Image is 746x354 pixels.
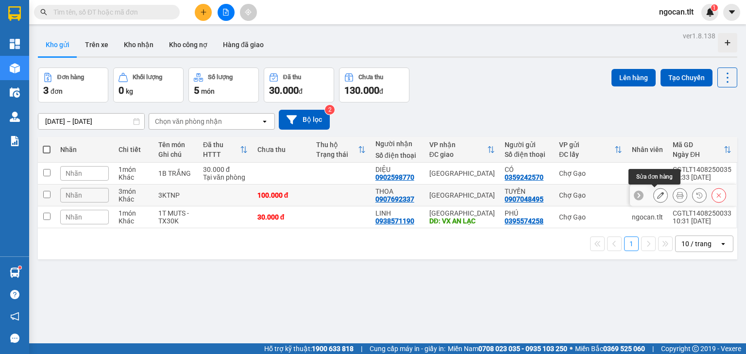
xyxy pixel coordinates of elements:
[559,191,622,199] div: Chợ Gạo
[728,8,736,17] span: caret-down
[370,343,445,354] span: Cung cấp máy in - giấy in:
[116,33,161,56] button: Kho nhận
[429,217,495,225] div: DĐ: VX AN LẠC
[38,33,77,56] button: Kho gửi
[215,33,271,56] button: Hàng đã giao
[668,137,736,163] th: Toggle SortBy
[10,39,20,49] img: dashboard-icon
[201,87,215,95] span: món
[10,312,19,321] span: notification
[375,173,414,181] div: 0902598770
[624,236,639,251] button: 1
[316,151,357,158] div: Trạng thái
[651,6,701,18] span: ngocan.tlt
[652,343,654,354] span: |
[161,33,215,56] button: Kho công nợ
[133,74,162,81] div: Khối lượng
[299,87,303,95] span: đ
[661,69,712,86] button: Tạo Chuyến
[66,191,82,199] span: Nhãn
[429,191,495,199] div: [GEOGRAPHIC_DATA]
[188,67,259,102] button: Số lượng5món
[375,166,420,173] div: DIỆU
[5,69,216,95] div: Chợ Gạo
[603,345,645,353] strong: 0369 525 060
[448,343,567,354] span: Miền Nam
[673,173,731,181] div: 10:33 [DATE]
[505,173,543,181] div: 0359242570
[10,136,20,146] img: solution-icon
[653,188,668,202] div: Sửa đơn hàng
[45,46,177,63] text: CGTLT1408250034
[126,87,133,95] span: kg
[53,7,168,17] input: Tìm tên, số ĐT hoặc mã đơn
[375,209,420,217] div: LINH
[8,6,21,21] img: logo-vxr
[10,112,20,122] img: warehouse-icon
[158,169,193,177] div: 1B TRẮNG
[554,137,627,163] th: Toggle SortBy
[311,137,370,163] th: Toggle SortBy
[261,118,269,125] svg: open
[77,33,116,56] button: Trên xe
[57,74,84,81] div: Đơn hàng
[208,74,233,81] div: Số lượng
[119,195,149,203] div: Khác
[375,152,420,159] div: Số điện thoại
[38,67,108,102] button: Đơn hàng3đơn
[10,290,19,299] span: question-circle
[119,166,149,173] div: 1 món
[119,146,149,153] div: Chi tiết
[478,345,567,353] strong: 0708 023 035 - 0935 103 250
[119,173,149,181] div: Khác
[316,141,357,149] div: Thu hộ
[257,213,306,221] div: 30.000 đ
[269,84,299,96] span: 30.000
[712,4,716,11] span: 1
[673,209,731,217] div: CGTLT1408250033
[38,114,144,129] input: Select a date range.
[43,84,49,96] span: 3
[375,140,420,148] div: Người nhận
[195,4,212,21] button: plus
[10,334,19,343] span: message
[505,209,549,217] div: PHÚ
[424,137,500,163] th: Toggle SortBy
[429,209,495,217] div: [GEOGRAPHIC_DATA]
[158,191,193,199] div: 3KTNP
[264,67,334,102] button: Đã thu30.000đ
[344,84,379,96] span: 130.000
[40,9,47,16] span: search
[505,187,549,195] div: TUYỀN
[158,209,193,225] div: 1T MUTS - TX30K
[283,74,301,81] div: Đã thu
[505,151,549,158] div: Số điện thoại
[10,87,20,98] img: warehouse-icon
[559,169,622,177] div: Chợ Gạo
[559,151,614,158] div: ĐC lấy
[203,173,248,181] div: Tại văn phòng
[18,266,21,269] sup: 1
[339,67,409,102] button: Chưa thu130.000đ
[559,141,614,149] div: VP gửi
[10,268,20,278] img: warehouse-icon
[194,84,199,96] span: 5
[119,84,124,96] span: 0
[375,187,420,195] div: THOA
[692,345,699,352] span: copyright
[155,117,222,126] div: Chọn văn phòng nhận
[723,4,740,21] button: caret-down
[429,151,487,158] div: ĐC giao
[628,169,680,185] div: Sửa đơn hàng
[119,209,149,217] div: 1 món
[570,347,573,351] span: ⚪️
[158,141,193,149] div: Tên món
[312,345,354,353] strong: 1900 633 818
[113,67,184,102] button: Khối lượng0kg
[683,31,715,41] div: ver 1.8.138
[673,151,724,158] div: Ngày ĐH
[505,217,543,225] div: 0395574258
[673,217,731,225] div: 10:31 [DATE]
[711,4,718,11] sup: 1
[198,137,253,163] th: Toggle SortBy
